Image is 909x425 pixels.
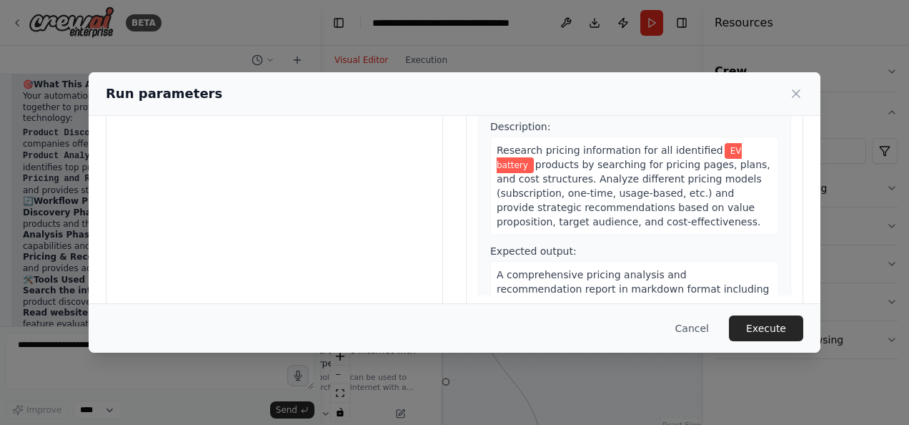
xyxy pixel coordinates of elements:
[490,121,550,132] span: Description:
[490,245,577,257] span: Expected output:
[497,159,770,228] span: products by searching for pricing pages, plans, and cost structures. Analyze different pricing mo...
[729,316,803,341] button: Execute
[497,143,742,173] span: Variable: technology
[106,84,222,104] h2: Run parameters
[664,316,720,341] button: Cancel
[497,145,723,156] span: Research pricing information for all identified
[497,269,773,338] span: A comprehensive pricing analysis and recommendation report in markdown format including pricing d...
